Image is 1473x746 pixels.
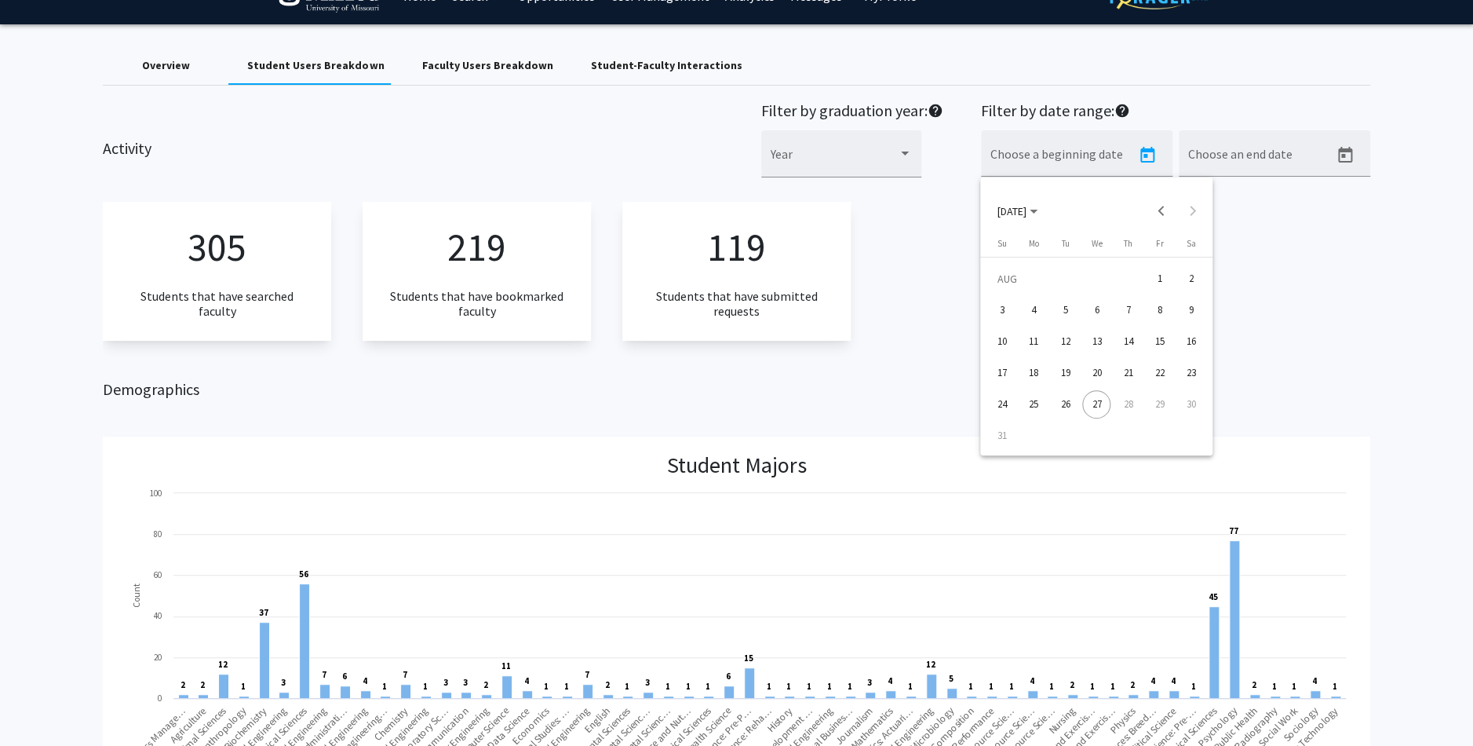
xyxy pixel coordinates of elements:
[1018,294,1049,326] button: August 4, 2025
[1081,294,1112,326] button: August 6, 2025
[1114,390,1142,419] div: 28
[1177,195,1209,226] button: Next month
[1145,359,1173,387] div: 22
[1112,294,1143,326] button: August 7, 2025
[1176,296,1205,324] div: 9
[988,296,1016,324] div: 3
[1114,296,1142,324] div: 7
[1155,238,1163,249] span: Fr
[1175,389,1206,420] button: August 30, 2025
[1081,389,1112,420] button: August 27, 2025
[1175,263,1206,294] button: August 2, 2025
[1175,294,1206,326] button: August 9, 2025
[986,326,1018,357] button: August 10, 2025
[1176,265,1205,293] div: 2
[1145,390,1173,419] div: 29
[1061,238,1069,249] span: Tu
[1051,327,1079,356] div: 12
[997,204,1026,218] span: [DATE]
[1114,359,1142,387] div: 21
[988,327,1016,356] div: 10
[1081,357,1112,389] button: August 20, 2025
[1049,326,1081,357] button: August 12, 2025
[986,389,1018,420] button: August 24, 2025
[1049,389,1081,420] button: August 26, 2025
[1081,326,1112,357] button: August 13, 2025
[1018,389,1049,420] button: August 25, 2025
[1082,359,1110,387] div: 20
[1049,357,1081,389] button: August 19, 2025
[1019,359,1048,387] div: 18
[1143,294,1175,326] button: August 8, 2025
[1143,357,1175,389] button: August 22, 2025
[1124,238,1132,249] span: Th
[1176,359,1205,387] div: 23
[1146,195,1177,226] button: Previous month
[1082,296,1110,324] div: 6
[1091,238,1102,249] span: We
[1018,326,1049,357] button: August 11, 2025
[1112,326,1143,357] button: August 14, 2025
[1051,296,1079,324] div: 5
[1176,327,1205,356] div: 16
[1145,296,1173,324] div: 8
[12,675,67,734] iframe: Chat
[1051,359,1079,387] div: 19
[1186,238,1195,249] span: Sa
[984,195,1050,226] button: Choose month and year
[988,390,1016,419] div: 24
[1143,263,1175,294] button: August 1, 2025
[988,359,1016,387] div: 17
[986,420,1018,452] button: August 31, 2025
[1018,357,1049,389] button: August 18, 2025
[1082,327,1110,356] div: 13
[1175,357,1206,389] button: August 23, 2025
[997,238,1007,249] span: Su
[1145,265,1173,293] div: 1
[986,357,1018,389] button: August 17, 2025
[1051,390,1079,419] div: 26
[1029,238,1039,249] span: Mo
[1082,390,1110,419] div: 27
[1019,390,1048,419] div: 25
[1112,389,1143,420] button: August 28, 2025
[1175,326,1206,357] button: August 16, 2025
[1112,357,1143,389] button: August 21, 2025
[1019,296,1048,324] div: 4
[1145,327,1173,356] div: 15
[1176,390,1205,419] div: 30
[1143,326,1175,357] button: August 15, 2025
[1019,327,1048,356] div: 11
[1143,389,1175,420] button: August 29, 2025
[986,294,1018,326] button: August 3, 2025
[986,263,1143,294] td: AUG
[1049,294,1081,326] button: August 5, 2025
[1114,327,1142,356] div: 14
[988,422,1016,450] div: 31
